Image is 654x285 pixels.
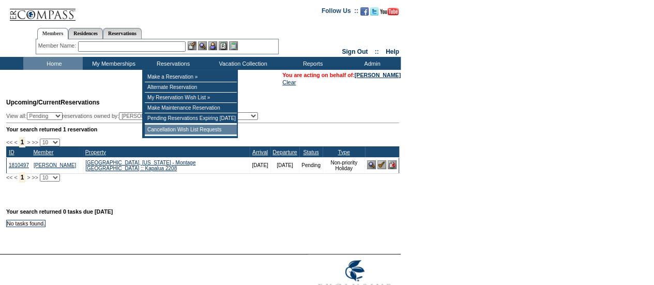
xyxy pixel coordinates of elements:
[380,10,399,17] a: Subscribe to our YouTube Channel
[303,149,318,155] a: Status
[27,139,30,145] span: >
[282,79,296,85] a: Clear
[380,8,399,16] img: Subscribe to our YouTube Channel
[323,157,365,173] td: Non-priority Holiday
[83,57,142,70] td: My Memberships
[272,149,297,155] a: Departure
[9,149,14,155] a: ID
[270,157,299,173] td: [DATE]
[85,160,195,171] a: [GEOGRAPHIC_DATA], [US_STATE] - Montage [GEOGRAPHIC_DATA] :: Kapalua 2208
[145,113,237,124] td: Pending Reservations Expiring [DATE]
[250,157,270,173] td: [DATE]
[32,139,38,145] span: >>
[37,28,69,39] a: Members
[14,139,17,145] span: <
[9,162,29,168] a: 1810497
[6,208,402,220] div: Your search returned 0 tasks due [DATE]
[367,160,376,169] img: View Reservation
[33,149,53,155] a: Member
[34,162,76,168] a: [PERSON_NAME]
[208,41,217,50] img: Impersonate
[355,72,401,78] a: [PERSON_NAME]
[6,174,12,181] span: <<
[342,48,368,55] a: Sign Out
[19,137,26,147] span: 1
[219,41,227,50] img: Reservations
[370,10,378,17] a: Follow us on Twitter
[6,99,60,106] span: Upcoming/Current
[32,174,38,181] span: >>
[375,48,379,55] span: ::
[19,172,26,183] span: 1
[68,28,103,39] a: Residences
[229,41,238,50] img: b_calculator.gif
[299,157,323,173] td: Pending
[6,112,263,120] div: View all: reservations owned by:
[386,48,399,55] a: Help
[388,160,397,169] img: Cancel Reservation
[338,149,350,155] a: Type
[145,125,237,135] td: Cancellation Wish List Requests
[360,7,369,16] img: Become our fan on Facebook
[27,174,30,181] span: >
[145,93,237,103] td: My Reservation Wish List »
[38,41,78,50] div: Member Name:
[282,57,341,70] td: Reports
[322,6,358,19] td: Follow Us ::
[6,139,12,145] span: <<
[377,160,386,169] img: Confirm Reservation
[85,149,106,155] a: Property
[145,103,237,113] td: Make Maintenance Reservation
[282,72,401,78] span: You are acting on behalf of:
[252,149,268,155] a: Arrival
[198,41,207,50] img: View
[341,57,401,70] td: Admin
[7,220,45,227] td: No tasks found.
[370,7,378,16] img: Follow us on Twitter
[6,126,399,132] div: Your search returned 1 reservation
[188,41,196,50] img: b_edit.gif
[14,174,17,181] span: <
[23,57,83,70] td: Home
[360,10,369,17] a: Become our fan on Facebook
[202,57,282,70] td: Vacation Collection
[103,28,142,39] a: Reservations
[6,99,100,106] span: Reservations
[145,82,237,93] td: Alternate Reservation
[145,72,237,82] td: Make a Reservation »
[142,57,202,70] td: Reservations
